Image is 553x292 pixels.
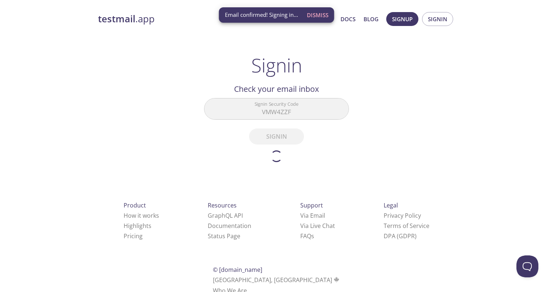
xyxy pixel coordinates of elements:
a: How it works [124,211,159,220]
a: Privacy Policy [384,211,421,220]
a: Documentation [208,222,251,230]
span: [GEOGRAPHIC_DATA], [GEOGRAPHIC_DATA] [213,276,341,284]
a: DPA (GDPR) [384,232,417,240]
a: FAQ [300,232,314,240]
a: Blog [364,14,379,24]
button: Signup [386,12,418,26]
span: © [DOMAIN_NAME] [213,266,262,274]
span: Signin [428,14,447,24]
span: s [311,232,314,240]
span: Signup [392,14,413,24]
button: Dismiss [304,8,331,22]
span: Support [300,201,323,209]
span: Product [124,201,146,209]
strong: testmail [98,12,135,25]
h2: Check your email inbox [204,83,349,95]
button: Signin [422,12,453,26]
a: Highlights [124,222,151,230]
span: Legal [384,201,398,209]
h1: Signin [251,54,302,76]
span: Resources [208,201,237,209]
a: Status Page [208,232,240,240]
iframe: Help Scout Beacon - Open [516,255,538,277]
span: Dismiss [307,10,328,20]
a: Terms of Service [384,222,429,230]
a: GraphQL API [208,211,243,220]
a: testmail.app [98,13,270,25]
a: Via Live Chat [300,222,335,230]
a: Via Email [300,211,325,220]
span: Email confirmed! Signing in... [225,11,298,19]
a: Docs [341,14,355,24]
a: Pricing [124,232,143,240]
